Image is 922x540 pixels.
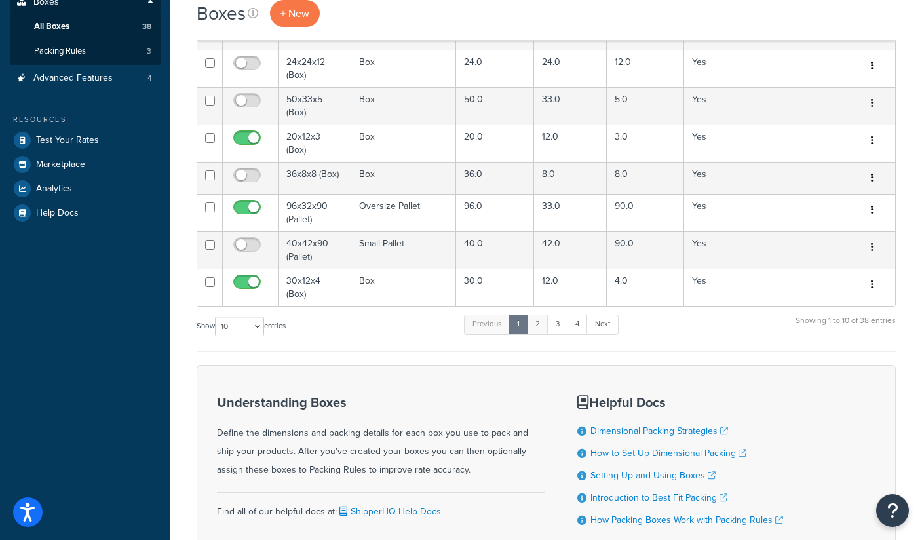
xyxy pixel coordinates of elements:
a: Introduction to Best Fit Packing [590,491,727,505]
a: ShipperHQ Help Docs [337,505,441,518]
td: 24x24x12 (Box) [279,50,351,87]
td: Yes [684,87,849,125]
td: Small Pallet [351,231,456,269]
td: 36x8x8 (Box) [279,162,351,194]
a: Dimensional Packing Strategies [590,424,728,438]
td: 12.0 [534,269,607,306]
a: 1 [509,315,528,334]
a: All Boxes 38 [10,14,161,39]
a: How to Set Up Dimensional Packing [590,446,746,460]
a: Packing Rules 3 [10,39,161,64]
a: Analytics [10,177,161,201]
td: 90.0 [607,231,684,269]
span: Analytics [36,183,72,195]
a: Next [586,315,619,334]
a: 3 [547,315,568,334]
td: 4.0 [607,269,684,306]
span: Advanced Features [33,73,113,84]
td: 33.0 [534,194,607,231]
div: Define the dimensions and packing details for each box you use to pack and ship your products. Af... [217,395,545,479]
td: 5.0 [607,87,684,125]
td: 24.0 [456,50,535,87]
td: 20x12x3 (Box) [279,125,351,162]
div: Resources [10,114,161,125]
td: 30x12x4 (Box) [279,269,351,306]
td: 96.0 [456,194,535,231]
td: 96x32x90 (Pallet) [279,194,351,231]
span: Packing Rules [34,46,86,57]
label: Show entries [197,317,286,336]
td: 40.0 [456,231,535,269]
span: 4 [147,73,152,84]
a: Test Your Rates [10,128,161,152]
td: Box [351,269,456,306]
td: 3.0 [607,125,684,162]
span: 3 [147,46,151,57]
td: 40x42x90 (Pallet) [279,231,351,269]
span: All Boxes [34,21,69,32]
td: 8.0 [534,162,607,194]
span: Test Your Rates [36,135,99,146]
span: 38 [142,21,151,32]
td: Yes [684,269,849,306]
a: Marketplace [10,153,161,176]
td: Oversize Pallet [351,194,456,231]
span: Marketplace [36,159,85,170]
a: Setting Up and Using Boxes [590,469,716,482]
a: Advanced Features 4 [10,66,161,90]
td: 30.0 [456,269,535,306]
td: Box [351,50,456,87]
td: 42.0 [534,231,607,269]
td: Yes [684,162,849,194]
td: 20.0 [456,125,535,162]
a: Help Docs [10,201,161,225]
h1: Boxes [197,1,246,26]
li: Packing Rules [10,39,161,64]
td: Box [351,87,456,125]
td: 50.0 [456,87,535,125]
span: Help Docs [36,208,79,219]
td: 12.0 [534,125,607,162]
td: 36.0 [456,162,535,194]
li: All Boxes [10,14,161,39]
div: Find all of our helpful docs at: [217,492,545,521]
td: 12.0 [607,50,684,87]
td: 33.0 [534,87,607,125]
td: Box [351,125,456,162]
td: 50x33x5 (Box) [279,87,351,125]
button: Open Resource Center [876,494,909,527]
td: 8.0 [607,162,684,194]
span: + New [280,6,309,21]
a: 4 [567,315,588,334]
td: Yes [684,125,849,162]
td: Yes [684,231,849,269]
h3: Understanding Boxes [217,395,545,410]
td: Yes [684,50,849,87]
h3: Helpful Docs [577,395,783,410]
td: Box [351,162,456,194]
td: Yes [684,194,849,231]
li: Advanced Features [10,66,161,90]
a: How Packing Boxes Work with Packing Rules [590,513,783,527]
select: Showentries [215,317,264,336]
td: 24.0 [534,50,607,87]
td: 90.0 [607,194,684,231]
div: Showing 1 to 10 of 38 entries [796,313,896,341]
a: Previous [464,315,510,334]
a: 2 [527,315,548,334]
